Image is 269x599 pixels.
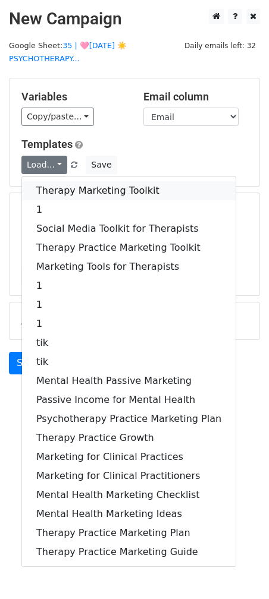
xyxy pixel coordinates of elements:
a: Passive Income for Mental Health [22,390,236,409]
h5: Email column [143,90,248,103]
a: Therapy Practice Growth [22,428,236,447]
a: Psychotherapy Practice Marketing Plan [22,409,236,428]
a: Daily emails left: 32 [180,41,260,50]
a: Social Media Toolkit for Therapists [22,219,236,238]
a: Templates [21,138,73,150]
a: Mental Health Passive Marketing [22,371,236,390]
a: Marketing for Clinical Practices [22,447,236,466]
iframe: Chat Widget [209,542,269,599]
button: Save [86,156,117,174]
a: Mental Health Marketing Checklist [22,485,236,505]
a: Copy/paste... [21,108,94,126]
a: 35 | 🩷[DATE] ☀️PSYCHOTHERAPY... [9,41,127,64]
a: Therapy Marketing Toolkit [22,181,236,200]
a: Load... [21,156,67,174]
a: Therapy Practice Marketing Guide [22,543,236,562]
span: Daily emails left: 32 [180,39,260,52]
a: tik [22,352,236,371]
h5: Variables [21,90,126,103]
a: 1 [22,200,236,219]
a: Mental Health Marketing Ideas [22,505,236,524]
a: Send [9,352,48,374]
a: 1 [22,276,236,295]
a: Marketing for Clinical Practitioners [22,466,236,485]
small: Google Sheet: [9,41,127,64]
a: 1 [22,295,236,314]
a: Therapy Practice Marketing Plan [22,524,236,543]
a: Therapy Practice Marketing Toolkit [22,238,236,257]
h2: New Campaign [9,9,260,29]
a: tik [22,333,236,352]
a: Marketing Tools for Therapists [22,257,236,276]
a: 1 [22,314,236,333]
